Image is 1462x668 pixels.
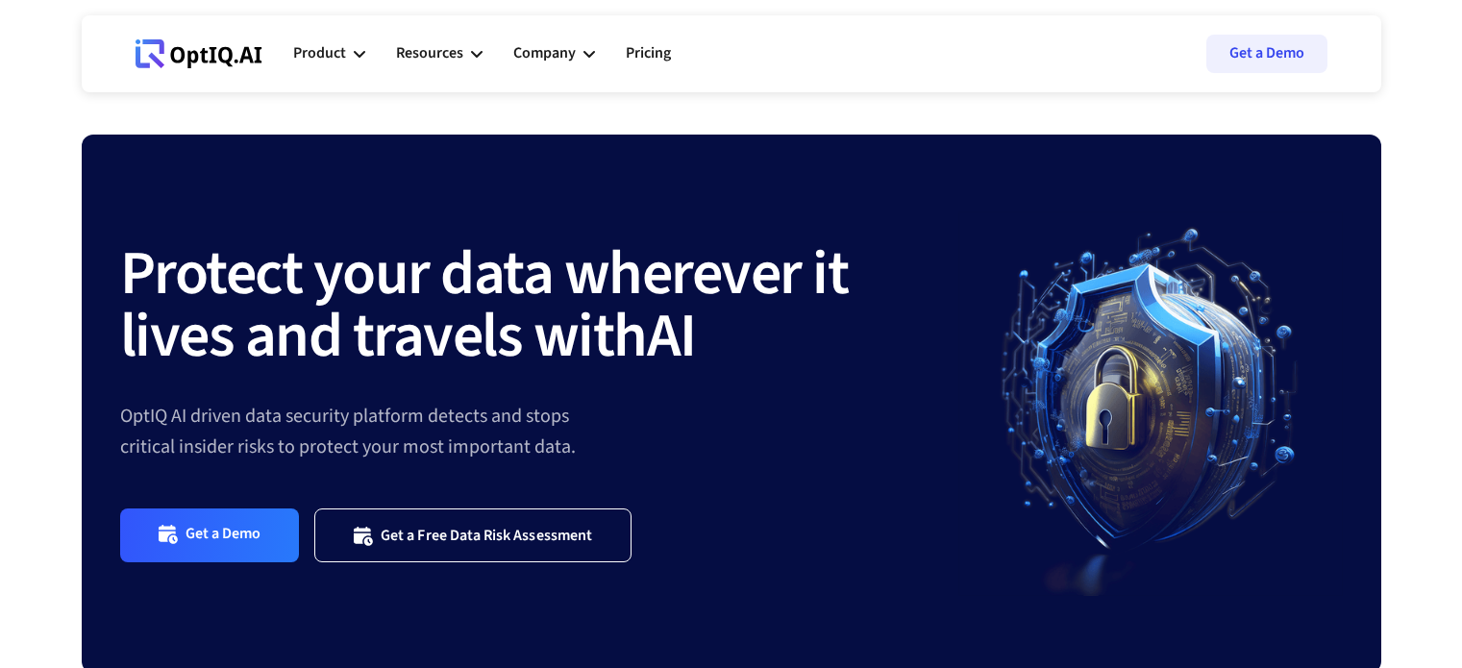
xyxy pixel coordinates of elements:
div: Product [293,25,365,83]
a: Get a Demo [1206,35,1327,73]
div: Get a Demo [186,524,261,546]
div: Product [293,40,346,66]
strong: Protect your data wherever it lives and travels with [120,230,849,381]
a: Pricing [626,25,671,83]
a: Webflow Homepage [136,25,262,83]
div: Get a Free Data Risk Assessment [381,526,592,545]
a: Get a Free Data Risk Assessment [314,508,632,561]
strong: AI [647,292,696,381]
div: Resources [396,25,483,83]
div: OptIQ AI driven data security platform detects and stops critical insider risks to protect your m... [120,401,958,462]
div: Company [513,25,595,83]
div: Resources [396,40,463,66]
div: Company [513,40,576,66]
a: Get a Demo [120,508,300,561]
